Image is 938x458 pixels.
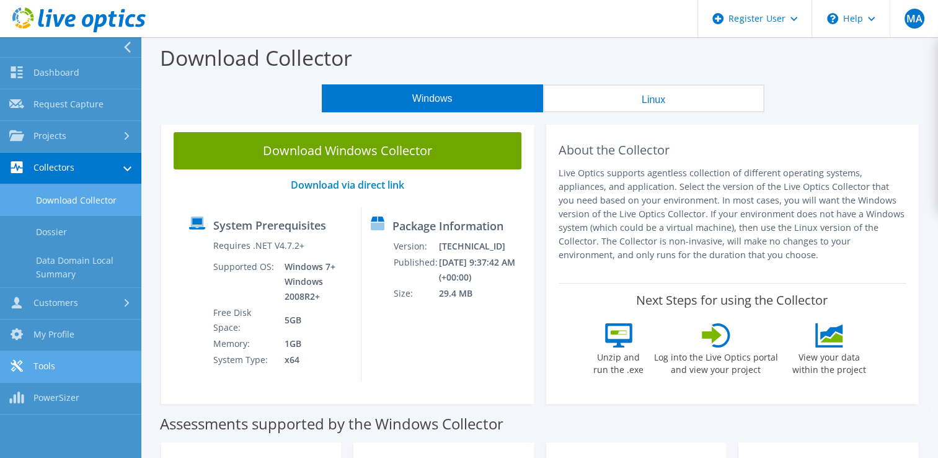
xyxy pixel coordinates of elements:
[393,285,438,302] td: Size:
[213,305,275,336] td: Free Disk Space:
[543,84,764,112] button: Linux
[438,238,528,254] td: [TECHNICAL_ID]
[213,352,275,368] td: System Type:
[291,178,404,192] a: Download via direct link
[392,220,503,232] label: Package Information
[322,84,543,112] button: Windows
[785,348,874,376] label: View your data within the project
[653,348,779,376] label: Log into the Live Optics portal and view your project
[213,336,275,352] td: Memory:
[160,43,352,72] label: Download Collector
[393,238,438,254] td: Version:
[636,293,828,308] label: Next Steps for using the Collector
[438,254,528,285] td: [DATE] 9:37:42 AM (+00:00)
[905,9,924,29] span: MA
[393,254,438,285] td: Published:
[174,132,521,169] a: Download Windows Collector
[275,336,351,352] td: 1GB
[213,259,275,305] td: Supported OS:
[275,259,351,305] td: Windows 7+ Windows 2008R2+
[275,352,351,368] td: x64
[559,166,906,262] p: Live Optics supports agentless collection of different operating systems, appliances, and applica...
[275,305,351,336] td: 5GB
[213,219,326,231] label: System Prerequisites
[160,418,503,430] label: Assessments supported by the Windows Collector
[213,240,304,252] label: Requires .NET V4.7.2+
[438,285,528,302] td: 29.4 MB
[559,143,906,158] h2: About the Collector
[590,348,647,376] label: Unzip and run the .exe
[827,13,838,24] svg: \n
